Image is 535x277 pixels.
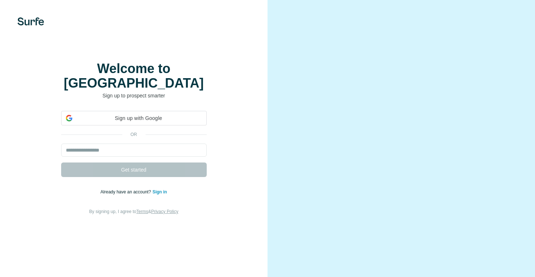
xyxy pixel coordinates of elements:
img: Surfe's logo [17,17,44,25]
h1: Welcome to [GEOGRAPHIC_DATA] [61,61,207,91]
a: Sign in [152,189,167,194]
a: Terms [136,209,148,214]
span: Sign up with Google [75,115,202,122]
p: Sign up to prospect smarter [61,92,207,99]
a: Privacy Policy [151,209,178,214]
p: or [122,131,146,138]
span: Already have an account? [100,189,152,194]
div: Sign up with Google [61,111,207,125]
span: By signing up, I agree to & [89,209,178,214]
